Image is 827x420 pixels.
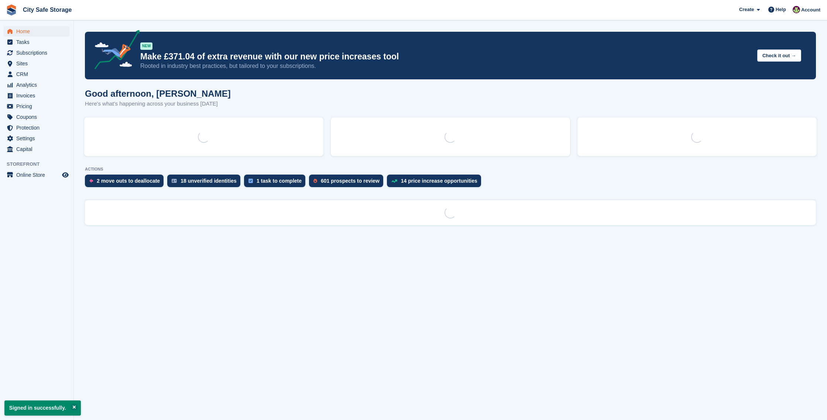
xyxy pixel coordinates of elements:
[16,170,61,180] span: Online Store
[181,178,237,184] div: 18 unverified identities
[167,175,244,191] a: 18 unverified identities
[309,175,387,191] a: 601 prospects to review
[4,26,70,37] a: menu
[140,62,751,70] p: Rooted in industry best practices, but tailored to your subscriptions.
[4,58,70,69] a: menu
[248,179,253,183] img: task-75834270c22a3079a89374b754ae025e5fb1db73e45f91037f5363f120a921f8.svg
[4,80,70,90] a: menu
[85,100,231,108] p: Here's what's happening across your business [DATE]
[4,144,70,154] a: menu
[85,89,231,99] h1: Good afternoon, [PERSON_NAME]
[757,49,801,62] button: Check it out →
[4,133,70,144] a: menu
[4,400,81,416] p: Signed in successfully.
[387,175,485,191] a: 14 price increase opportunities
[801,6,820,14] span: Account
[85,167,816,172] p: ACTIONS
[401,178,477,184] div: 14 price increase opportunities
[16,101,61,111] span: Pricing
[16,37,61,47] span: Tasks
[140,51,751,62] p: Make £371.04 of extra revenue with our new price increases tool
[16,26,61,37] span: Home
[16,90,61,101] span: Invoices
[16,58,61,69] span: Sites
[257,178,302,184] div: 1 task to complete
[16,133,61,144] span: Settings
[4,112,70,122] a: menu
[4,101,70,111] a: menu
[4,69,70,79] a: menu
[7,161,73,168] span: Storefront
[16,144,61,154] span: Capital
[776,6,786,13] span: Help
[16,123,61,133] span: Protection
[16,80,61,90] span: Analytics
[61,171,70,179] a: Preview store
[6,4,17,16] img: stora-icon-8386f47178a22dfd0bd8f6a31ec36ba5ce8667c1dd55bd0f319d3a0aa187defe.svg
[793,6,800,13] img: Richie Miller
[739,6,754,13] span: Create
[97,178,160,184] div: 2 move outs to deallocate
[85,175,167,191] a: 2 move outs to deallocate
[89,179,93,183] img: move_outs_to_deallocate_icon-f764333ba52eb49d3ac5e1228854f67142a1ed5810a6f6cc68b1a99e826820c5.svg
[4,48,70,58] a: menu
[16,48,61,58] span: Subscriptions
[313,179,317,183] img: prospect-51fa495bee0391a8d652442698ab0144808aea92771e9ea1ae160a38d050c398.svg
[4,90,70,101] a: menu
[391,179,397,183] img: price_increase_opportunities-93ffe204e8149a01c8c9dc8f82e8f89637d9d84a8eef4429ea346261dce0b2c0.svg
[4,123,70,133] a: menu
[140,42,152,50] div: NEW
[4,170,70,180] a: menu
[16,112,61,122] span: Coupons
[20,4,75,16] a: City Safe Storage
[4,37,70,47] a: menu
[244,175,309,191] a: 1 task to complete
[88,30,140,72] img: price-adjustments-announcement-icon-8257ccfd72463d97f412b2fc003d46551f7dbcb40ab6d574587a9cd5c0d94...
[172,179,177,183] img: verify_identity-adf6edd0f0f0b5bbfe63781bf79b02c33cf7c696d77639b501bdc392416b5a36.svg
[321,178,380,184] div: 601 prospects to review
[16,69,61,79] span: CRM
